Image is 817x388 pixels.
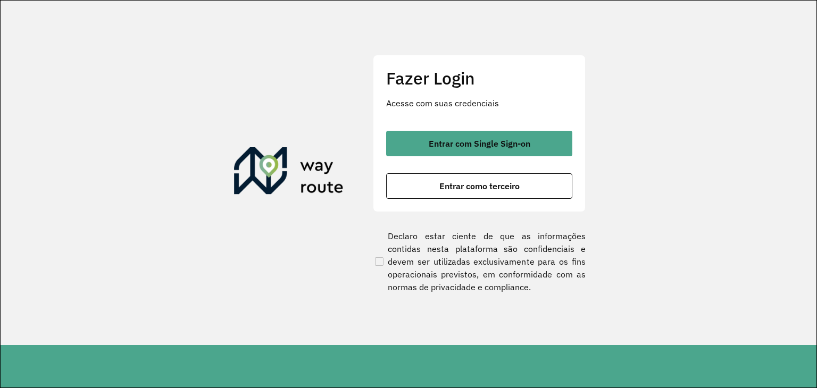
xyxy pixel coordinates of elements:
label: Declaro estar ciente de que as informações contidas nesta plataforma são confidenciais e devem se... [373,230,586,293]
button: button [386,131,572,156]
img: Roteirizador AmbevTech [234,147,344,198]
h2: Fazer Login [386,68,572,88]
span: Entrar com Single Sign-on [429,139,530,148]
span: Entrar como terceiro [439,182,520,190]
button: button [386,173,572,199]
p: Acesse com suas credenciais [386,97,572,109]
